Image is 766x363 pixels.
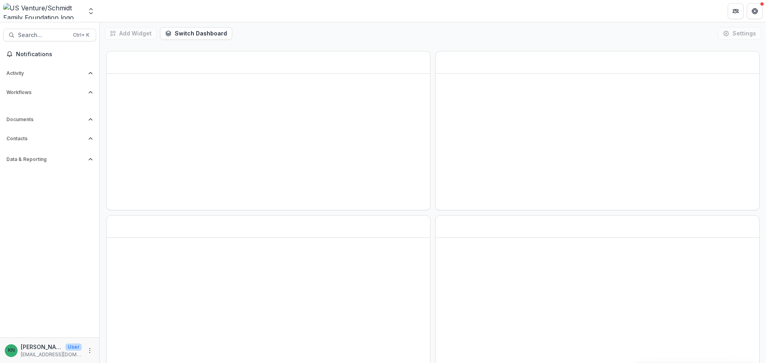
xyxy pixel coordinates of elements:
[105,27,157,40] button: Add Widget
[6,90,85,95] span: Workflows
[3,48,96,61] button: Notifications
[160,27,232,40] button: Switch Dashboard
[3,86,96,99] button: Open Workflows
[103,5,137,17] nav: breadcrumb
[3,153,96,166] button: Open Data & Reporting
[3,67,96,80] button: Open Activity
[65,343,82,351] p: User
[71,31,91,39] div: Ctrl + K
[747,3,763,19] button: Get Help
[3,113,96,126] button: Open Documents
[21,351,82,358] p: [EMAIL_ADDRESS][DOMAIN_NAME]
[718,27,761,40] button: Settings
[85,346,95,355] button: More
[6,117,85,122] span: Documents
[18,32,68,39] span: Search...
[728,3,744,19] button: Partners
[8,348,15,353] div: Katrina Nelson
[6,71,85,76] span: Activity
[6,136,85,141] span: Contacts
[6,157,85,162] span: Data & Reporting
[3,3,82,19] img: US Venture/Schmidt Family Foundation logo
[85,3,97,19] button: Open entity switcher
[3,29,96,41] button: Search...
[3,132,96,145] button: Open Contacts
[21,343,62,351] p: [PERSON_NAME]
[16,51,93,58] span: Notifications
